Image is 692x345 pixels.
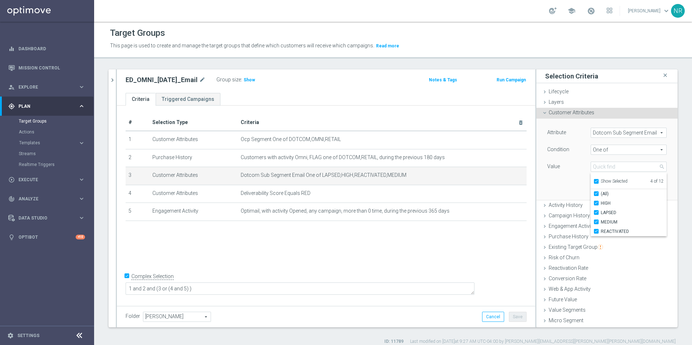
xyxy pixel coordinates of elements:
[549,255,579,260] span: Risk of Churn
[8,196,85,202] button: track_changes Analyze keyboard_arrow_right
[241,208,450,214] span: Optimail, with activity Opened, any campaign, more than 0 time, during the previous 365 days
[8,103,85,109] button: gps_fixed Plan keyboard_arrow_right
[241,190,311,196] span: Deliverability Score Equals RED
[19,159,93,170] div: Realtime Triggers
[509,312,527,322] button: Save
[549,297,577,302] span: Future Value
[662,7,670,15] span: keyboard_arrow_down
[8,215,85,221] button: Data Studio keyboard_arrow_right
[549,244,603,250] span: Existing Target Group
[126,313,140,319] label: Folder
[78,140,85,146] i: keyboard_arrow_right
[659,164,665,170] span: search
[19,118,75,124] a: Target Groups
[18,227,76,247] a: Optibot
[78,103,85,110] i: keyboard_arrow_right
[78,195,85,202] i: keyboard_arrow_right
[126,185,149,203] td: 4
[662,71,669,80] i: close
[8,39,85,58] div: Dashboard
[244,77,255,82] span: Show
[18,104,78,108] span: Plan
[601,210,667,216] span: LAPSED
[126,131,149,149] td: 1
[384,338,404,345] label: ID: 11789
[8,84,85,90] button: person_search Explore keyboard_arrow_right
[216,77,241,83] label: Group size
[601,191,609,197] span: (All)
[156,93,220,106] a: Triggered Campaigns
[549,89,569,94] span: Lifecycle
[549,223,595,229] span: Engagement Activity
[109,77,116,84] i: chevron_right
[76,235,85,239] div: +10
[8,176,15,183] i: play_circle_outline
[8,177,85,183] button: play_circle_outline Execute keyboard_arrow_right
[19,116,93,127] div: Target Groups
[241,154,445,161] span: Customers with activity Omni, FLAG one of DOTCOM,RETAIL, during the previous 180 days
[18,39,85,58] a: Dashboard
[482,312,504,322] button: Cancel
[241,77,242,83] label: :
[549,286,591,292] span: Web & App Activity
[126,149,149,167] td: 2
[8,234,85,240] button: lightbulb Optibot +10
[601,179,628,184] span: Show Selected
[8,196,15,202] i: track_changes
[19,148,93,159] div: Streams
[126,76,198,84] h2: ED_OMNI_[DATE]_Email
[8,196,78,202] div: Analyze
[17,333,39,338] a: Settings
[628,179,664,185] span: 4 of 12
[18,197,78,201] span: Analyze
[8,46,85,52] button: equalizer Dashboard
[549,213,590,218] span: Campaign History
[549,276,586,281] span: Conversion Rate
[19,151,75,157] a: Streams
[126,203,149,221] td: 5
[19,141,78,145] div: Templates
[601,229,667,234] span: REACTIVATED
[19,127,93,137] div: Actions
[8,215,78,221] div: Data Studio
[149,131,238,149] td: Customer Attributes
[241,119,259,125] span: Criteria
[199,76,206,84] i: mode_edit
[545,72,598,80] h3: Selection Criteria
[549,110,594,115] span: Customer Attributes
[126,114,149,131] th: #
[591,162,667,172] input: Quick find
[8,103,78,110] div: Plan
[18,178,78,182] span: Execute
[149,167,238,185] td: Customer Attributes
[19,140,85,146] div: Templates keyboard_arrow_right
[547,129,566,135] lable: Attribute
[18,58,85,77] a: Mission Control
[19,129,75,135] a: Actions
[375,42,400,50] button: Read more
[627,5,671,16] a: [PERSON_NAME]keyboard_arrow_down
[549,202,583,208] span: Activity History
[549,265,588,271] span: Reactivation Rate
[410,338,676,345] label: Last modified on [DATE] at 9:27 AM UTC-04:00 by [PERSON_NAME][EMAIL_ADDRESS][PERSON_NAME][PERSON_...
[8,176,78,183] div: Execute
[18,85,78,89] span: Explore
[549,99,564,105] span: Layers
[110,28,165,38] h1: Target Groups
[567,7,575,15] span: school
[19,162,75,167] a: Realtime Triggers
[518,120,524,125] i: delete_forever
[549,307,586,313] span: Value Segments
[549,318,583,323] span: Micro Segment
[110,43,374,48] span: This page is used to create and manage the target groups that define which customers will receive...
[601,219,667,225] span: MEDIUM
[601,200,667,206] span: HIGH
[8,65,85,71] button: Mission Control
[8,103,15,110] i: gps_fixed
